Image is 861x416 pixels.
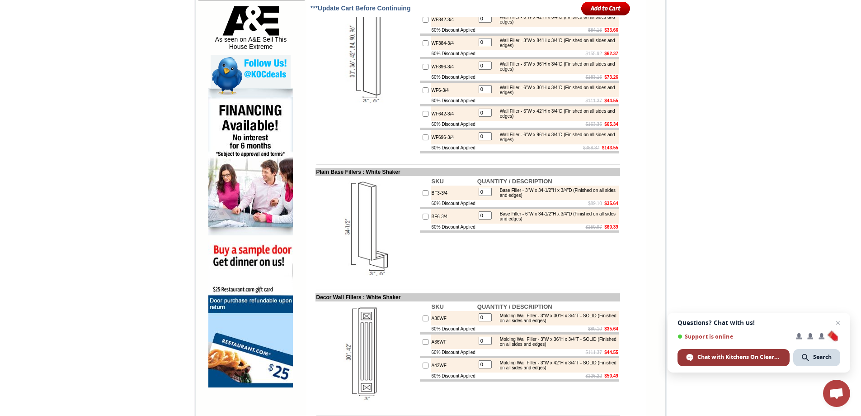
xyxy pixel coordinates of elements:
b: Price Sheet View in PDF Format [10,4,73,9]
b: QUANTITY / DESCRIPTION [477,178,552,185]
s: $111.37 [586,98,602,103]
b: SKU [432,178,444,185]
td: Decor Wall Fillers : White Shaker [315,293,620,301]
span: Search [813,353,832,361]
td: WF642-3/4 [431,106,476,121]
span: Questions? Chat with us! [678,319,840,326]
td: 60% Discount Applied [431,200,476,207]
div: Wall Filler - 6"W x 96"H x 3/4"D (Finished on all sides and edges) [495,132,617,142]
td: WF342-3/4 [431,12,476,27]
b: $62.37 [604,51,618,56]
div: Molding Wall Filler - 3"W x 42"H x 3/4"T - SOLID (Finished on all sides and edges) [495,360,617,370]
span: Chat with Kitchens On Clearance [697,353,781,361]
td: WF696-3/4 [431,130,476,144]
td: BF3-3/4 [431,186,476,200]
b: $143.55 [602,145,618,150]
td: 60% Discount Applied [431,121,476,128]
img: spacer.gif [125,25,127,26]
img: spacer.gif [23,25,24,26]
s: $358.87 [583,145,599,150]
td: WF396-3/4 [431,59,476,74]
td: A36WF [431,335,476,349]
b: $44.55 [604,98,618,103]
b: $44.55 [604,350,618,355]
b: $65.34 [604,122,618,127]
td: Altmann Yellow Walnut [49,41,72,51]
td: Baycreek Gray [102,41,125,50]
td: 60% Discount Applied [431,349,476,356]
img: spacer.gif [101,25,102,26]
span: ***Update Cart Before Continuing [311,5,411,12]
span: Search [793,349,840,366]
b: $35.64 [604,326,618,331]
td: 60% Discount Applied [431,27,476,33]
input: Add to Cart [581,1,630,16]
s: $89.10 [588,326,602,331]
td: Bellmonte Maple [127,41,150,50]
td: Plain Base Fillers : White Shaker [315,168,620,176]
img: Plain Base Fillers [316,177,418,279]
td: 60% Discount Applied [431,144,476,151]
b: $73.26 [604,75,618,80]
s: $84.15 [588,28,602,33]
td: WF6-3/4 [431,83,476,97]
img: spacer.gif [150,25,151,26]
a: Price Sheet View in PDF Format [10,1,73,9]
s: $183.15 [586,75,602,80]
div: Wall Filler - 3"W x 96"H x 3/4"D (Finished on all sides and edges) [495,62,617,72]
td: 60% Discount Applied [431,224,476,230]
div: Molding Wall Filler - 3"W x 30"H x 3/4"T - SOLID (Finished on all sides and edges) [495,313,617,323]
td: 60% Discount Applied [431,97,476,104]
b: $35.64 [604,201,618,206]
div: Wall Filler - 3"W x 84"H x 3/4"D (Finished on all sides and edges) [495,38,617,48]
img: Decor Wall Fillers [316,302,418,404]
s: $126.22 [586,373,602,378]
td: Belton Blue Shaker [151,41,174,51]
div: Base Filler - 3"W x 34-1/2"H x 3/4"D (Finished on all sides and edges) [495,188,617,198]
img: spacer.gif [47,25,49,26]
s: $163.35 [586,122,602,127]
td: 60% Discount Applied [431,325,476,332]
b: SKU [432,303,444,310]
div: Wall Filler - 3"W x 42"H x 3/4"D (Finished on all sides and edges) [495,14,617,24]
b: $50.49 [604,373,618,378]
img: Plain Wall Fillers [316,4,418,106]
div: Wall Filler - 6"W x 30"H x 3/4"D (Finished on all sides and edges) [495,85,617,95]
a: Open chat [823,380,850,407]
div: Molding Wall Filler - 3"W x 36"H x 3/4"T - SOLID (Finished on all sides and edges) [495,337,617,347]
s: $89.10 [588,201,602,206]
img: spacer.gif [72,25,73,26]
td: 60% Discount Applied [431,373,476,379]
span: Support is online [678,333,790,340]
b: QUANTITY / DESCRIPTION [477,303,552,310]
s: $155.92 [586,51,602,56]
span: Chat with Kitchens On Clearance [678,349,790,366]
div: As seen on A&E Sell This House Extreme [211,6,291,55]
td: BF6-3/4 [431,209,476,224]
b: $60.39 [604,225,618,230]
s: $150.97 [586,225,602,230]
div: Base Filler - 6"W x 34-1/2"H x 3/4"D (Finished on all sides and edges) [495,211,617,221]
b: $33.66 [604,28,618,33]
td: A30WF [431,311,476,325]
s: $111.37 [586,350,602,355]
td: Alabaster Shaker [24,41,47,50]
td: A42WF [431,358,476,373]
td: 60% Discount Applied [431,50,476,57]
td: WF384-3/4 [431,36,476,50]
div: Wall Filler - 6"W x 42"H x 3/4"D (Finished on all sides and edges) [495,109,617,119]
td: [PERSON_NAME] White Shaker [73,41,101,51]
img: pdf.png [1,2,9,10]
td: 60% Discount Applied [431,74,476,81]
